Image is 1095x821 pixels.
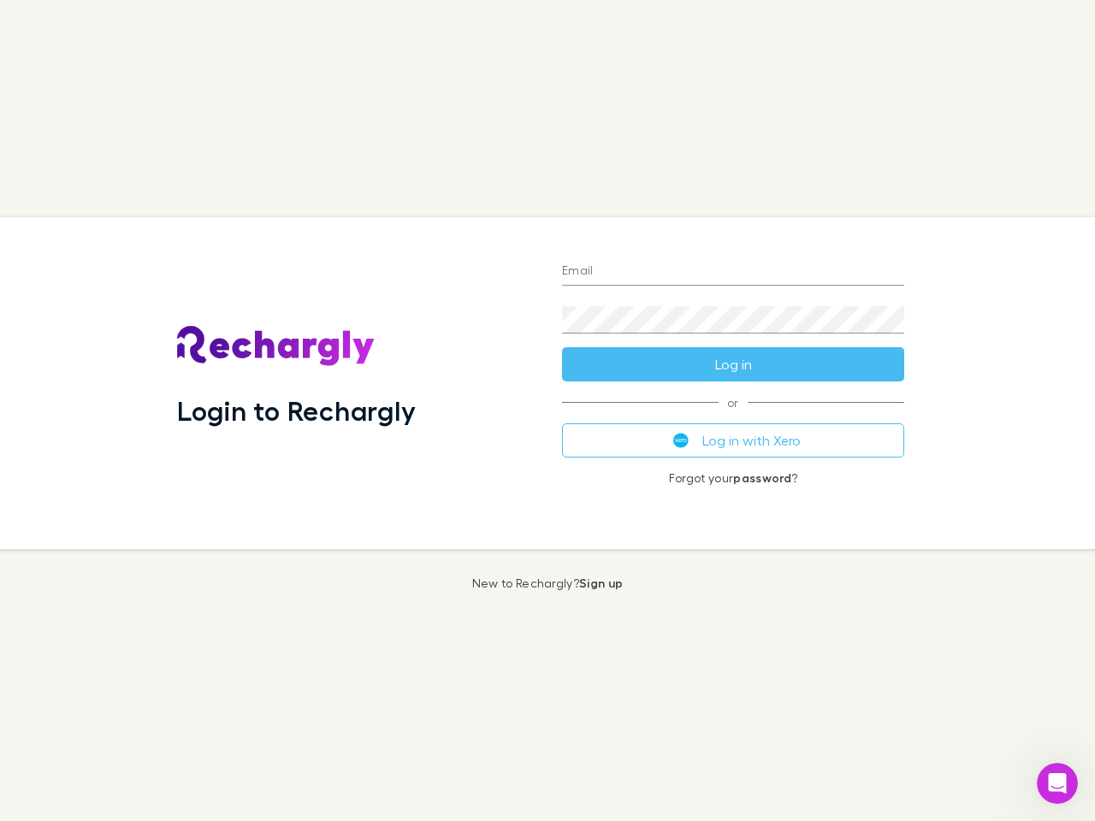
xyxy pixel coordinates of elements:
span: or [562,402,904,403]
a: Sign up [579,576,623,590]
button: Log in with Xero [562,423,904,458]
h1: Login to Rechargly [177,394,416,427]
img: Rechargly's Logo [177,326,376,367]
p: New to Rechargly? [472,576,624,590]
a: password [733,470,791,485]
img: Xero's logo [673,433,689,448]
iframe: Intercom live chat [1037,763,1078,804]
button: Log in [562,347,904,381]
p: Forgot your ? [562,471,904,485]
